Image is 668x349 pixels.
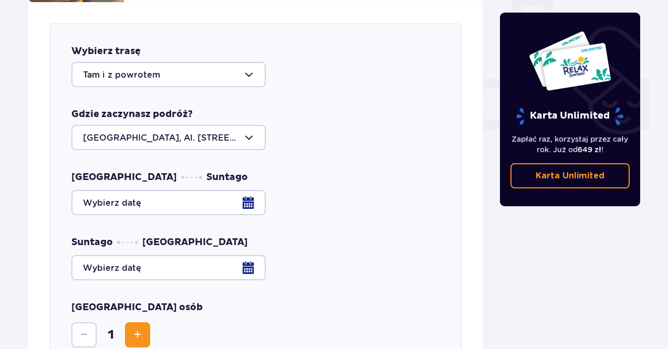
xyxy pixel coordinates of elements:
p: Karta Unlimited [515,107,624,125]
span: 649 zł [578,145,601,154]
span: Suntago [206,171,248,184]
p: [GEOGRAPHIC_DATA] osób [71,301,203,314]
p: Karta Unlimited [536,170,604,182]
button: Increase [125,322,150,347]
img: dots [181,176,202,179]
a: Karta Unlimited [510,163,630,188]
span: Suntago [71,236,113,249]
span: [GEOGRAPHIC_DATA] [142,236,248,249]
img: dots [117,241,138,244]
span: 1 [99,327,123,343]
p: Zapłać raz, korzystaj przez cały rok. Już od ! [510,134,630,155]
p: Wybierz trasę [71,45,141,58]
span: [GEOGRAPHIC_DATA] [71,171,177,184]
button: Decrease [71,322,97,347]
p: Gdzie zaczynasz podróż? [71,108,193,121]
